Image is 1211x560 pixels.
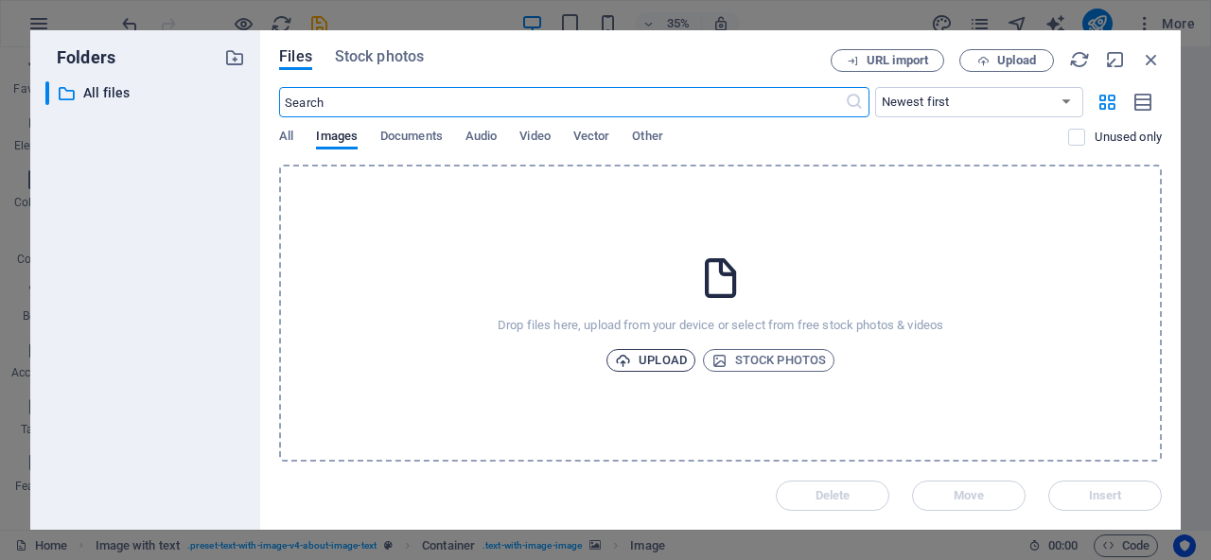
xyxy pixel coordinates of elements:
button: Upload [959,49,1054,72]
button: Upload [606,349,695,372]
span: Stock photos [711,349,826,372]
span: Stock photos [335,45,424,68]
i: Minimize [1105,49,1126,70]
span: Upload [615,349,687,372]
p: Drop files here, upload from your device or select from free stock photos & videos [498,317,943,334]
input: Search [279,87,844,117]
span: All [279,125,293,151]
p: All files [83,82,210,104]
p: Folders [45,45,115,70]
div: ​ [45,81,49,105]
span: Files [279,45,312,68]
span: Other [632,125,662,151]
span: Images [316,125,358,151]
i: Create new folder [224,47,245,68]
button: URL import [831,49,944,72]
span: Documents [380,125,443,151]
p: Displays only files that are not in use on the website. Files added during this session can still... [1095,129,1162,146]
i: Close [1141,49,1162,70]
button: Stock photos [703,349,834,372]
span: Audio [465,125,497,151]
span: Upload [997,55,1036,66]
span: Video [519,125,550,151]
span: URL import [867,55,928,66]
i: Reload [1069,49,1090,70]
span: Vector [573,125,610,151]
